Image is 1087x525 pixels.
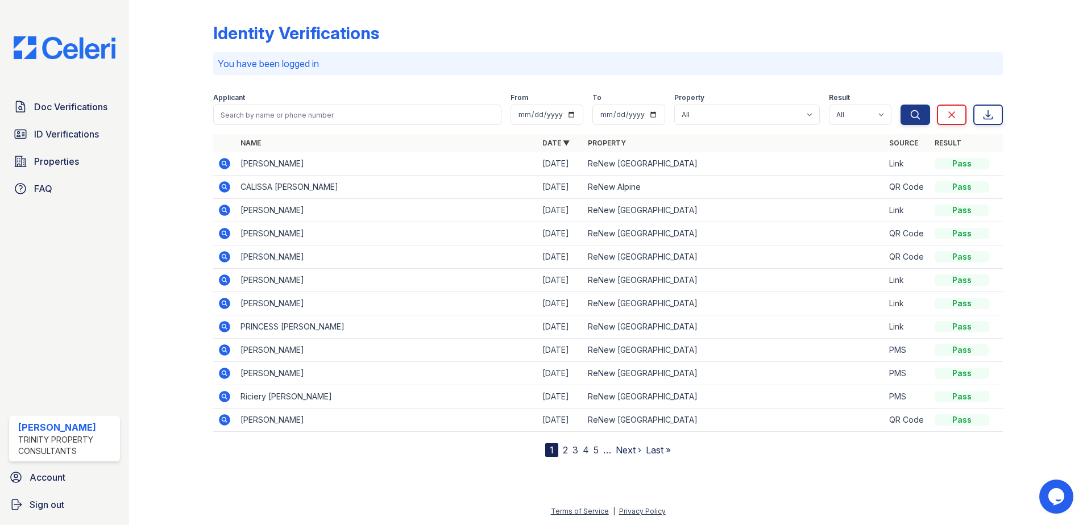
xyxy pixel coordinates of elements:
[885,315,930,339] td: Link
[583,362,885,385] td: ReNew [GEOGRAPHIC_DATA]
[9,123,120,145] a: ID Verifications
[583,444,589,456] a: 4
[885,385,930,409] td: PMS
[603,443,611,457] span: …
[5,466,125,489] a: Account
[935,139,961,147] a: Result
[538,152,583,176] td: [DATE]
[538,339,583,362] td: [DATE]
[236,152,538,176] td: [PERSON_NAME]
[616,444,641,456] a: Next ›
[935,321,989,332] div: Pass
[583,292,885,315] td: ReNew [GEOGRAPHIC_DATA]
[885,339,930,362] td: PMS
[935,251,989,262] div: Pass
[935,414,989,426] div: Pass
[619,507,666,515] a: Privacy Policy
[935,298,989,309] div: Pass
[236,176,538,199] td: CALISSA [PERSON_NAME]
[5,493,125,516] a: Sign out
[34,100,107,114] span: Doc Verifications
[218,57,998,70] p: You have been logged in
[34,127,99,141] span: ID Verifications
[9,150,120,173] a: Properties
[829,93,850,102] label: Result
[236,362,538,385] td: [PERSON_NAME]
[551,507,609,515] a: Terms of Service
[236,292,538,315] td: [PERSON_NAME]
[885,222,930,245] td: QR Code
[935,391,989,402] div: Pass
[236,409,538,432] td: [PERSON_NAME]
[236,245,538,269] td: [PERSON_NAME]
[935,228,989,239] div: Pass
[563,444,568,456] a: 2
[9,177,120,200] a: FAQ
[213,105,501,125] input: Search by name or phone number
[885,362,930,385] td: PMS
[18,420,115,434] div: [PERSON_NAME]
[885,176,930,199] td: QR Code
[236,385,538,409] td: Riciery [PERSON_NAME]
[538,315,583,339] td: [DATE]
[674,93,704,102] label: Property
[236,269,538,292] td: [PERSON_NAME]
[30,470,65,484] span: Account
[538,222,583,245] td: [DATE]
[18,434,115,457] div: Trinity Property Consultants
[935,205,989,216] div: Pass
[594,444,599,456] a: 5
[538,176,583,199] td: [DATE]
[5,36,125,59] img: CE_Logo_Blue-a8612792a0a2168367f1c8372b55b34899dd931a85d93a1a3d3e32e68fde9ad4.png
[583,269,885,292] td: ReNew [GEOGRAPHIC_DATA]
[1039,480,1076,514] iframe: chat widget
[613,507,615,515] div: |
[538,385,583,409] td: [DATE]
[538,292,583,315] td: [DATE]
[885,245,930,269] td: QR Code
[572,444,578,456] a: 3
[240,139,261,147] a: Name
[583,409,885,432] td: ReNew [GEOGRAPHIC_DATA]
[583,385,885,409] td: ReNew [GEOGRAPHIC_DATA]
[545,443,558,457] div: 1
[889,139,918,147] a: Source
[885,292,930,315] td: Link
[885,152,930,176] td: Link
[34,155,79,168] span: Properties
[9,95,120,118] a: Doc Verifications
[538,199,583,222] td: [DATE]
[538,269,583,292] td: [DATE]
[935,181,989,193] div: Pass
[213,93,245,102] label: Applicant
[885,269,930,292] td: Link
[30,498,64,511] span: Sign out
[583,315,885,339] td: ReNew [GEOGRAPHIC_DATA]
[236,315,538,339] td: PRINCESS [PERSON_NAME]
[588,139,626,147] a: Property
[583,245,885,269] td: ReNew [GEOGRAPHIC_DATA]
[236,222,538,245] td: [PERSON_NAME]
[236,339,538,362] td: [PERSON_NAME]
[583,176,885,199] td: ReNew Alpine
[213,23,379,43] div: Identity Verifications
[511,93,528,102] label: From
[583,199,885,222] td: ReNew [GEOGRAPHIC_DATA]
[583,339,885,362] td: ReNew [GEOGRAPHIC_DATA]
[34,182,52,195] span: FAQ
[646,444,671,456] a: Last »
[542,139,570,147] a: Date ▼
[885,409,930,432] td: QR Code
[236,199,538,222] td: [PERSON_NAME]
[592,93,601,102] label: To
[935,158,989,169] div: Pass
[583,152,885,176] td: ReNew [GEOGRAPHIC_DATA]
[935,274,989,286] div: Pass
[538,362,583,385] td: [DATE]
[935,368,989,379] div: Pass
[583,222,885,245] td: ReNew [GEOGRAPHIC_DATA]
[885,199,930,222] td: Link
[935,344,989,356] div: Pass
[538,409,583,432] td: [DATE]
